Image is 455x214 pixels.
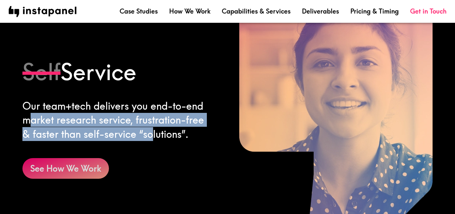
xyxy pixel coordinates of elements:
a: Capabilities & Services [222,7,291,16]
s: Self [22,57,61,86]
a: Deliverables [302,7,339,16]
a: Pricing & Timing [350,7,399,16]
a: See How We Work [22,158,109,179]
div: Our team+tech delivers you end-to-end market research service, frustration-free & faster than sel... [22,99,211,141]
a: Case Studies [120,7,158,16]
img: instapanel [9,6,77,17]
a: Get in Touch [410,7,446,16]
a: How We Work [169,7,210,16]
h1: Service [22,56,211,88]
